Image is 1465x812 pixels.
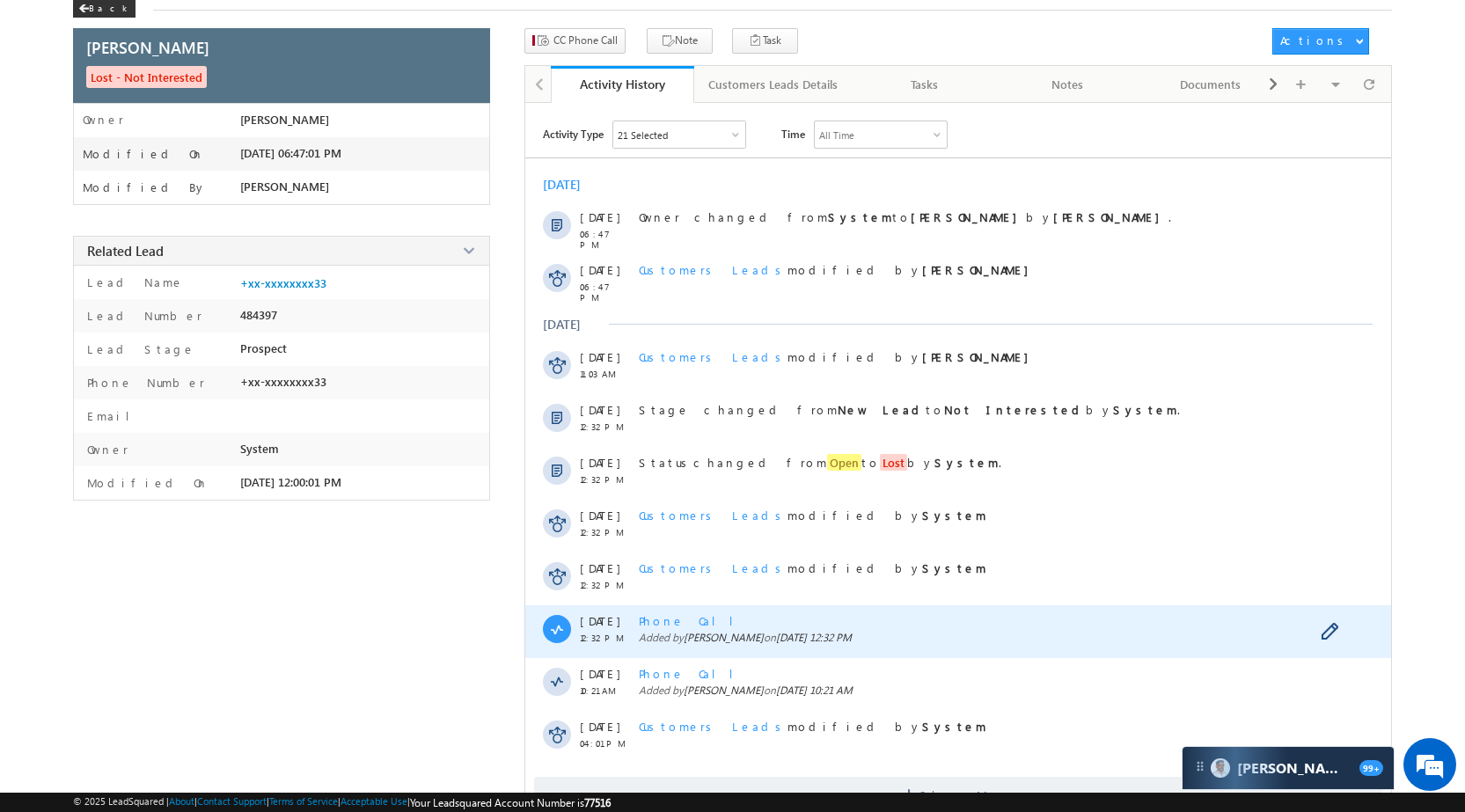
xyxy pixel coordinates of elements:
span: 12:32 PM [580,474,633,485]
div: Activity History [564,76,681,92]
button: Task [732,28,798,54]
span: Lost - Not Interested [86,66,207,88]
span: Edit [1321,623,1348,644]
strong: System [922,508,986,523]
label: Lead Name [83,274,184,289]
span: Customers Leads [639,508,787,523]
span: Added by on [639,631,1317,644]
span: [DATE] 06:47:01 PM [240,146,341,160]
span: 12:32 PM [580,633,633,643]
span: [DATE] [580,349,619,364]
a: Documents [1139,66,1283,103]
span: Status [639,455,693,470]
span: 06:47 PM [580,229,633,250]
span: Added by on [639,684,1317,697]
span: Phone Call [639,666,747,681]
strong: [PERSON_NAME] [1053,209,1168,224]
span: changed from to by . [639,454,1001,471]
span: [DATE] 12:00:01 PM [240,475,341,489]
span: System [240,442,279,456]
div: [DATE] [543,316,600,333]
button: Note [647,28,713,54]
strong: System [922,719,986,734]
span: [DATE] [580,455,619,470]
div: Notes [1011,74,1124,95]
strong: [PERSON_NAME] [922,262,1037,277]
span: [PERSON_NAME] [684,631,764,644]
span: 12:32 PM [580,580,633,590]
span: 12:32 PM [580,527,633,538]
div: Documents [1154,74,1267,95]
span: [DATE] [580,508,619,523]
span: modified by [639,508,986,523]
strong: System [922,560,986,575]
a: Customers Leads Details [694,66,853,103]
span: modified by [639,262,1037,277]
strong: New Lead [838,402,926,417]
button: CC Phone Call [524,28,626,54]
span: [DATE] [580,262,619,277]
a: About [169,795,194,807]
span: [PERSON_NAME] [86,36,209,58]
span: Activity Type [543,121,604,147]
strong: [PERSON_NAME] [922,349,1037,364]
strong: Not Interested [944,402,1086,417]
span: Lost [880,454,907,471]
div: Owner Changed,Status Changed,Stage Changed,Source Changed,Notes & 16 more.. [613,121,745,148]
span: 12:32 PM [580,421,633,432]
span: CC Phone Call [553,33,618,48]
a: Activity History [551,66,694,103]
span: [DATE] 12:32 PM [776,631,852,644]
span: [PERSON_NAME] [240,179,329,194]
span: © 2025 LeadSquared | | | | | [73,795,611,809]
strong: [PERSON_NAME] [911,209,1026,224]
span: 99+ [1359,760,1383,776]
span: Your Leadsquared Account Number is [410,796,611,809]
div: All Time [819,129,854,141]
div: Actions [1280,33,1350,48]
label: Modified By [83,180,207,194]
span: Prospect [240,341,287,355]
label: Lead Stage [83,341,195,356]
span: [PERSON_NAME] [684,684,764,697]
div: Tasks [868,74,981,95]
span: 06:47 PM [580,282,633,303]
a: Notes [997,66,1140,103]
label: Owner [83,442,128,457]
span: [PERSON_NAME] [240,113,329,127]
button: Actions [1272,28,1369,55]
span: Customers Leads [639,719,787,734]
span: Stage changed from to by . [639,402,1180,417]
span: Customers Leads [639,262,787,277]
label: Owner [83,113,124,127]
span: [DATE] [580,613,619,628]
span: [DATE] [580,560,619,575]
span: modified by [639,349,1037,364]
span: Show More [919,777,1013,812]
span: Customers Leads [639,349,787,364]
span: [DATE] [580,209,619,224]
a: Acceptable Use [341,795,407,807]
label: Email [83,408,143,423]
div: carter-dragCarter[PERSON_NAME]99+ [1182,746,1395,790]
a: Terms of Service [269,795,338,807]
img: carter-drag [1193,759,1207,773]
label: Modified On [83,475,209,490]
span: 11:03 AM [580,369,633,379]
strong: System [1113,402,1177,417]
span: Time [781,121,805,147]
span: [DATE] [580,666,619,681]
strong: System [828,209,892,224]
label: Modified On [83,147,204,161]
span: 77516 [584,796,611,809]
span: 04:01 PM [580,738,633,749]
span: Related Lead [87,242,164,260]
div: [DATE] [543,176,600,193]
span: Open [827,454,861,471]
span: Owner changed from to by . [639,209,1171,224]
span: Phone Call [639,613,747,628]
span: Customers Leads [639,560,787,575]
div: Customers Leads Details [708,74,838,95]
a: +xx-xxxxxxxx33 [240,276,326,290]
span: 484397 [240,308,277,322]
